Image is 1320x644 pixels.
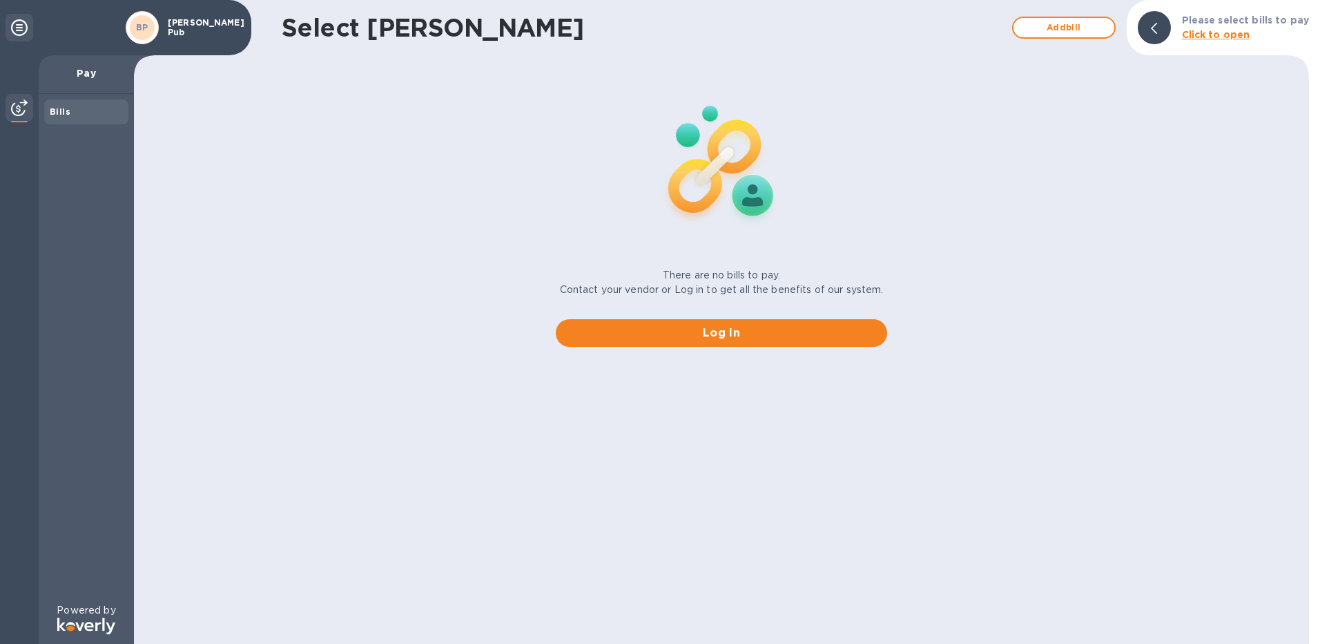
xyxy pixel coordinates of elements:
[556,319,887,347] button: Log in
[282,13,1005,42] h1: Select [PERSON_NAME]
[50,106,70,117] b: Bills
[57,603,115,618] p: Powered by
[1182,15,1309,26] b: Please select bills to pay
[168,18,237,37] p: [PERSON_NAME] Pub
[1025,19,1103,36] span: Add bill
[567,325,876,341] span: Log in
[57,618,115,634] img: Logo
[560,268,884,297] p: There are no bills to pay. Contact your vendor or Log in to get all the benefits of our system.
[50,66,123,80] p: Pay
[1182,29,1250,40] b: Click to open
[136,22,148,32] b: BP
[1012,17,1116,39] button: Addbill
